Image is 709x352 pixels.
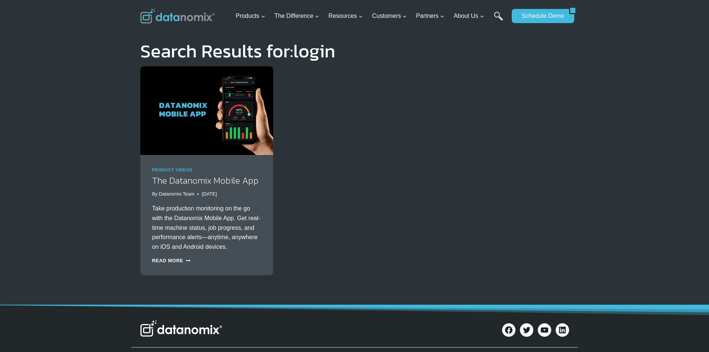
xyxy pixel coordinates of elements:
a: Search [494,12,503,28]
a: The Datanomix Mobile App [152,174,259,187]
a: Read More [152,258,191,263]
h1: Search Results for: [140,42,569,60]
span: Products [236,11,265,21]
nav: Primary Navigation [233,4,508,28]
span: Customers [372,11,407,21]
span: About Us [454,11,484,21]
time: [DATE] [202,190,217,198]
span: login [293,37,335,65]
span: Partners [416,11,444,21]
span: The Difference [274,11,319,21]
a: Product Videos [152,168,193,172]
img: Datanomix Logo [140,320,222,337]
span: By [152,190,158,198]
img: Stay Connected to Your Shop—Wherever You Are with the Datanomix Mobile App [140,66,273,155]
a: Schedule Demo [512,9,569,23]
span: Resources [329,11,363,21]
p: Take production monitoring on the go with the Datanomix Mobile App. Get real-time machine status,... [152,204,261,251]
a: Datanomix Team [159,191,195,197]
img: Datanomix [140,9,215,23]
